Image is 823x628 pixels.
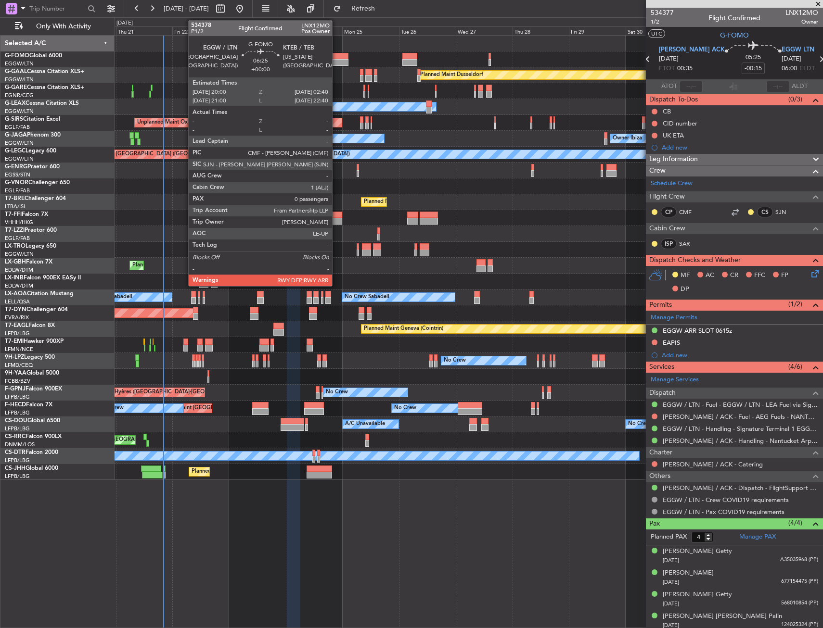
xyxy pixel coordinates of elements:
a: [PERSON_NAME] / ACK - Dispatch - FlightSupport Dispatch [GEOGRAPHIC_DATA] [663,484,818,492]
span: (4/4) [788,518,802,528]
span: G-FOMO [720,30,749,40]
a: EGLF/FAB [5,187,30,194]
div: Sat 30 [626,26,682,35]
a: Manage Permits [651,313,697,323]
div: Mon 25 [342,26,399,35]
span: 9H-YAA [5,370,26,376]
a: CS-RRCFalcon 900LX [5,434,62,440]
span: [DATE] [663,578,679,586]
a: Manage PAX [739,532,776,542]
span: G-FOMO [5,53,29,59]
a: SJN [775,208,797,216]
span: EGGW LTN [782,45,814,55]
a: G-FOMOGlobal 6000 [5,53,62,59]
a: EDLW/DTM [5,282,33,289]
a: CS-DTRFalcon 2000 [5,450,58,455]
span: G-LEGC [5,148,26,154]
a: LX-TROLegacy 650 [5,243,56,249]
a: T7-EAGLFalcon 8X [5,323,55,328]
div: Thu 21 [116,26,173,35]
span: 06:00 [782,64,797,74]
a: EGGW / LTN - Crew COVID19 requirements [663,496,789,504]
a: [PERSON_NAME] / ACK - Handling - Nantucket Arpt Ops [PERSON_NAME] / ACK [663,437,818,445]
div: Tue 26 [399,26,456,35]
div: CID number [663,119,697,127]
span: [PERSON_NAME] ACK [659,45,725,55]
a: G-JAGAPhenom 300 [5,132,61,138]
div: [PERSON_NAME] [PERSON_NAME] Palin [663,612,782,621]
a: T7-DYNChallenger 604 [5,307,68,313]
div: Planned Maint [GEOGRAPHIC_DATA] ([GEOGRAPHIC_DATA]) [364,195,515,209]
span: Refresh [343,5,384,12]
span: T7-DYN [5,307,26,313]
div: Thu 28 [513,26,569,35]
div: Planned Maint Nice ([GEOGRAPHIC_DATA]) [132,258,240,273]
span: LX-TRO [5,243,26,249]
div: ISP [661,239,677,249]
span: [DATE] [663,600,679,607]
div: AOG Maint Hyères ([GEOGRAPHIC_DATA]-[GEOGRAPHIC_DATA]) [85,385,248,400]
a: G-VNORChallenger 650 [5,180,70,186]
span: G-SIRS [5,116,23,122]
a: EDLW/DTM [5,266,33,274]
a: SAR [679,239,701,248]
div: No Crew Sabadell [345,290,389,304]
a: LTBA/ISL [5,203,26,210]
span: T7-EAGL [5,323,28,328]
span: Pax [649,518,660,529]
span: 05:25 [746,53,761,63]
div: CP [661,207,677,217]
div: CB [663,107,671,115]
span: Owner [785,18,818,26]
span: CR [730,271,738,280]
a: Manage Services [651,375,699,385]
span: CS-DOU [5,418,27,424]
span: ALDT [792,82,808,91]
a: G-GAALCessna Citation XLS+ [5,69,84,75]
span: [DATE] - [DATE] [164,4,209,13]
div: No Crew [326,385,348,400]
div: [PERSON_NAME] Getty [663,547,732,556]
span: F-HECD [5,402,26,408]
div: [PERSON_NAME] [663,568,714,578]
a: G-LEGCLegacy 600 [5,148,56,154]
div: EAPIS [663,339,680,347]
button: Only With Activity [11,19,104,34]
a: LFPB/LBG [5,425,30,432]
div: [PERSON_NAME] Getty [663,590,732,600]
div: A/C Unavailable [345,417,385,431]
div: EGGW ARR SLOT 0615z [663,327,732,335]
span: LX-AOA [5,291,27,297]
span: A35035968 (PP) [780,556,818,564]
a: EGNR/CEG [5,92,34,99]
a: LELL/QSA [5,298,30,305]
span: ATOT [661,82,677,91]
a: DNMM/LOS [5,441,35,448]
a: LFPB/LBG [5,457,30,464]
a: EGGW/LTN [5,108,34,115]
div: Fri 29 [569,26,626,35]
span: Others [649,471,670,482]
div: No Crew [444,353,466,368]
span: [DATE] [659,54,679,64]
a: G-GARECessna Citation XLS+ [5,85,84,90]
div: Flight Confirmed [708,13,760,23]
a: LFPB/LBG [5,473,30,480]
div: Owner [248,100,264,114]
span: Dispatch [649,388,676,399]
span: G-GAAL [5,69,27,75]
a: CS-JHHGlobal 6000 [5,465,58,471]
span: T7-EMI [5,339,24,344]
a: LX-INBFalcon 900EX EASy II [5,275,81,281]
span: 9H-LPZ [5,354,24,360]
span: 00:35 [677,64,693,74]
div: A/C Unavailable [GEOGRAPHIC_DATA] ([GEOGRAPHIC_DATA]) [193,147,350,162]
a: F-GPNJFalcon 900EX [5,386,62,392]
span: Cabin Crew [649,223,685,234]
span: Flight Crew [649,191,685,202]
div: Add new [662,351,818,359]
button: UTC [648,29,665,38]
span: AC [706,271,714,280]
a: T7-LZZIPraetor 600 [5,227,57,233]
a: EGGW/LTN [5,251,34,258]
